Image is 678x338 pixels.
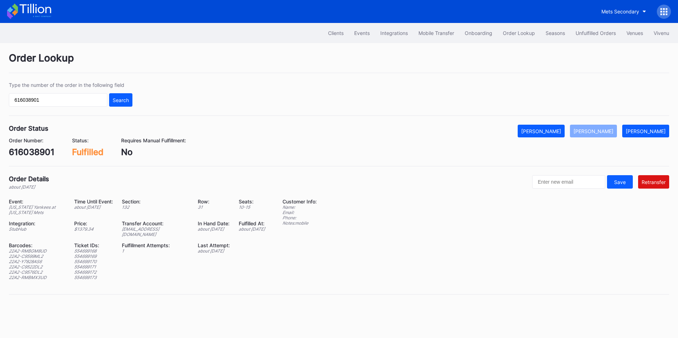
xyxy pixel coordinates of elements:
[72,147,103,157] div: Fulfilled
[648,26,674,40] button: Vivenu
[74,248,113,254] div: 554699168
[9,198,65,204] div: Event:
[576,30,616,36] div: Unfulfilled Orders
[282,204,317,210] div: Name:
[621,26,648,40] button: Venues
[9,264,65,269] div: 22A2-C9522DL2
[9,254,65,259] div: 22A2-C9599ML2
[465,30,492,36] div: Onboarding
[74,259,113,264] div: 554699170
[9,259,65,264] div: 22A2-Y7828AS6
[9,269,65,275] div: 22A2-C9576DL2
[122,198,189,204] div: Section:
[121,147,186,157] div: No
[498,26,540,40] button: Order Lookup
[113,97,129,103] div: Search
[239,204,265,210] div: 10 - 15
[354,30,370,36] div: Events
[74,269,113,275] div: 554699172
[74,220,113,226] div: Price:
[9,147,54,157] div: 616038901
[518,125,565,137] button: [PERSON_NAME]
[198,198,230,204] div: Row:
[74,226,113,232] div: $ 1379.34
[121,137,186,143] div: Requires Manual Fulfillment:
[9,248,65,254] div: 22A2-RMBGM8UD
[638,175,669,189] button: Retransfer
[109,93,132,107] button: Search
[9,137,54,143] div: Order Number:
[503,30,535,36] div: Order Lookup
[546,30,565,36] div: Seasons
[282,220,317,226] div: Notes: mobile
[570,26,621,40] button: Unfulfilled Orders
[198,204,230,210] div: 31
[9,125,48,132] div: Order Status
[375,26,413,40] button: Integrations
[239,198,265,204] div: Seats:
[198,226,230,232] div: about [DATE]
[74,275,113,280] div: 554699173
[122,226,189,237] div: [EMAIL_ADDRESS][DOMAIN_NAME]
[626,30,643,36] div: Venues
[282,215,317,220] div: Phone:
[198,248,230,254] div: about [DATE]
[72,137,103,143] div: Status:
[9,204,65,215] div: [US_STATE] Yankees at [US_STATE] Mets
[122,248,189,254] div: 1
[626,128,666,134] div: [PERSON_NAME]
[122,242,189,248] div: Fulfillment Attempts:
[349,26,375,40] button: Events
[122,204,189,210] div: 132
[521,128,561,134] div: [PERSON_NAME]
[198,220,230,226] div: In Hand Date:
[532,175,605,189] input: Enter new email
[282,210,317,215] div: Email:
[239,226,265,232] div: about [DATE]
[614,179,626,185] div: Save
[74,204,113,210] div: about [DATE]
[198,242,230,248] div: Last Attempt:
[74,264,113,269] div: 554699171
[9,175,49,183] div: Order Details
[122,220,189,226] div: Transfer Account:
[9,275,65,280] div: 22A2-RMBMX3UD
[239,220,265,226] div: Fulfilled At:
[459,26,498,40] button: Onboarding
[282,198,317,204] div: Customer Info:
[9,52,669,73] div: Order Lookup
[9,242,65,248] div: Barcodes:
[607,175,633,189] button: Save
[74,198,113,204] div: Time Until Event:
[413,26,459,40] button: Mobile Transfer
[601,8,639,14] div: Mets Secondary
[9,184,49,190] div: about [DATE]
[596,5,652,18] button: Mets Secondary
[622,125,669,137] button: [PERSON_NAME]
[9,220,65,226] div: Integration:
[573,128,613,134] div: [PERSON_NAME]
[654,30,669,36] div: Vivenu
[570,125,617,137] button: [PERSON_NAME]
[642,179,666,185] div: Retransfer
[418,30,454,36] div: Mobile Transfer
[74,254,113,259] div: 554699169
[74,242,113,248] div: Ticket IDs:
[9,93,107,107] input: GT59662
[9,82,132,88] div: Type the number of the order in the following field
[9,226,65,232] div: StubHub
[380,30,408,36] div: Integrations
[540,26,570,40] button: Seasons
[328,30,344,36] div: Clients
[323,26,349,40] button: Clients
